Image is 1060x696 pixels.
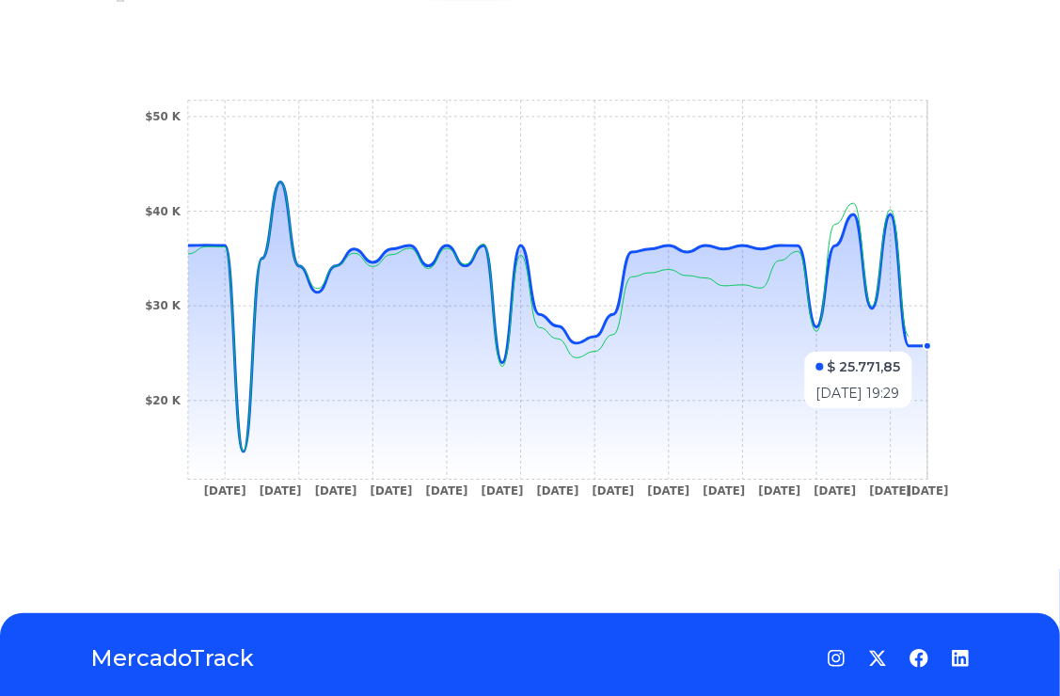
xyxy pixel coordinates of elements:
tspan: $40 K [145,205,182,218]
tspan: [DATE] [204,484,246,498]
tspan: [DATE] [703,484,745,498]
tspan: [DATE] [647,484,689,498]
tspan: [DATE] [315,484,357,498]
a: MercadoTrack [90,643,254,673]
tspan: [DATE] [814,484,856,498]
a: Twitter [868,649,887,668]
tspan: $30 K [145,300,182,313]
a: LinkedIn [951,649,970,668]
a: Facebook [910,649,928,668]
tspan: [DATE] [537,484,579,498]
tspan: [DATE] [907,484,949,498]
tspan: [DATE] [371,484,413,498]
a: Instagram [827,649,846,668]
tspan: [DATE] [593,484,635,498]
tspan: [DATE] [260,484,302,498]
tspan: [DATE] [758,484,800,498]
tspan: [DATE] [482,484,524,498]
tspan: [DATE] [426,484,468,498]
tspan: $20 K [145,394,182,407]
tspan: [DATE] [869,484,911,498]
tspan: $50 K [145,110,182,123]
